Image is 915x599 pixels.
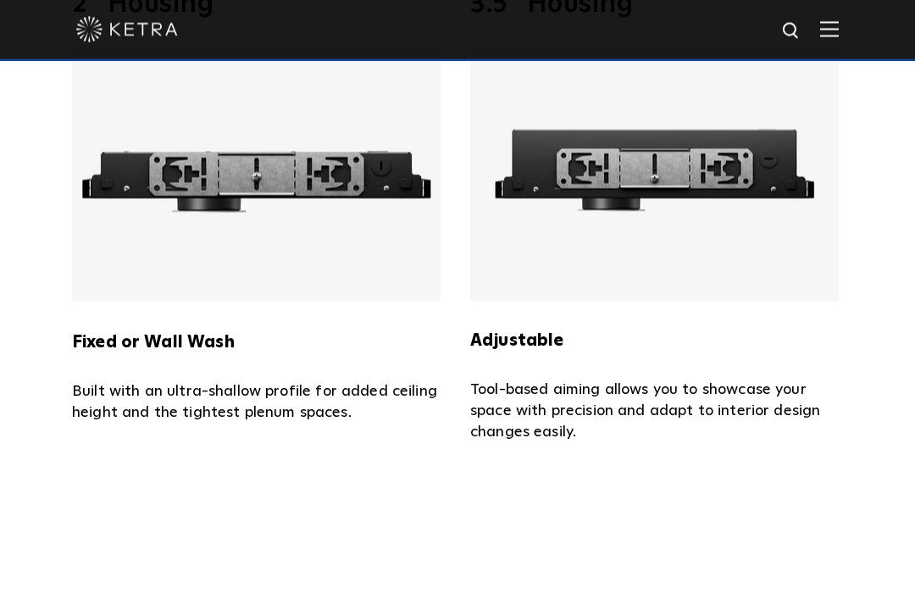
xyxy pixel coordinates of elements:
strong: Fixed or Wall Wash [72,334,235,351]
img: Ketra 2" Fixed or Wall Wash Housing with an ultra slim profile [72,47,441,302]
img: Ketra 3.5" Adjustable Housing with an ultra slim profile [470,47,839,302]
p: Tool-based aiming allows you to showcase your space with precision and adapt to interior design c... [470,380,843,443]
img: search icon [781,21,802,42]
strong: Adjustable [470,332,564,349]
img: Hamburger%20Nav.svg [820,21,839,37]
p: Built with an ultra-shallow profile for added ceiling height and the tightest plenum spaces. [72,381,445,424]
img: ketra-logo-2019-white [76,17,178,42]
